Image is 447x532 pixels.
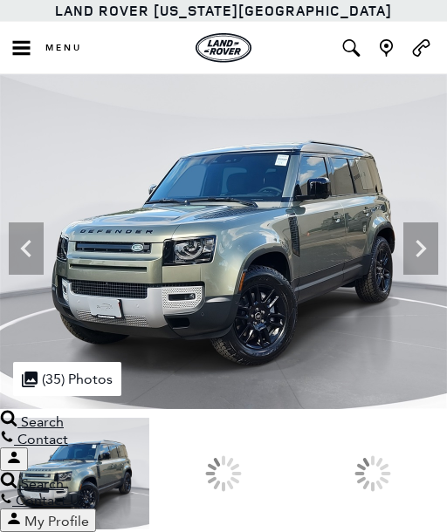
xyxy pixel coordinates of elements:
span: My Profile [24,513,89,529]
a: Call Land Rover Colorado Springs [410,39,432,57]
a: Land Rover [US_STATE][GEOGRAPHIC_DATA] [55,1,392,20]
span: Search [21,475,64,492]
span: Menu [45,42,82,54]
button: Open the inventory search [334,22,368,74]
img: Land Rover [196,33,251,63]
span: Search [21,413,64,430]
div: (35) Photos [13,362,121,396]
span: Contact Us [16,492,86,508]
span: Contact [17,431,68,447]
a: land-rover [196,33,251,63]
